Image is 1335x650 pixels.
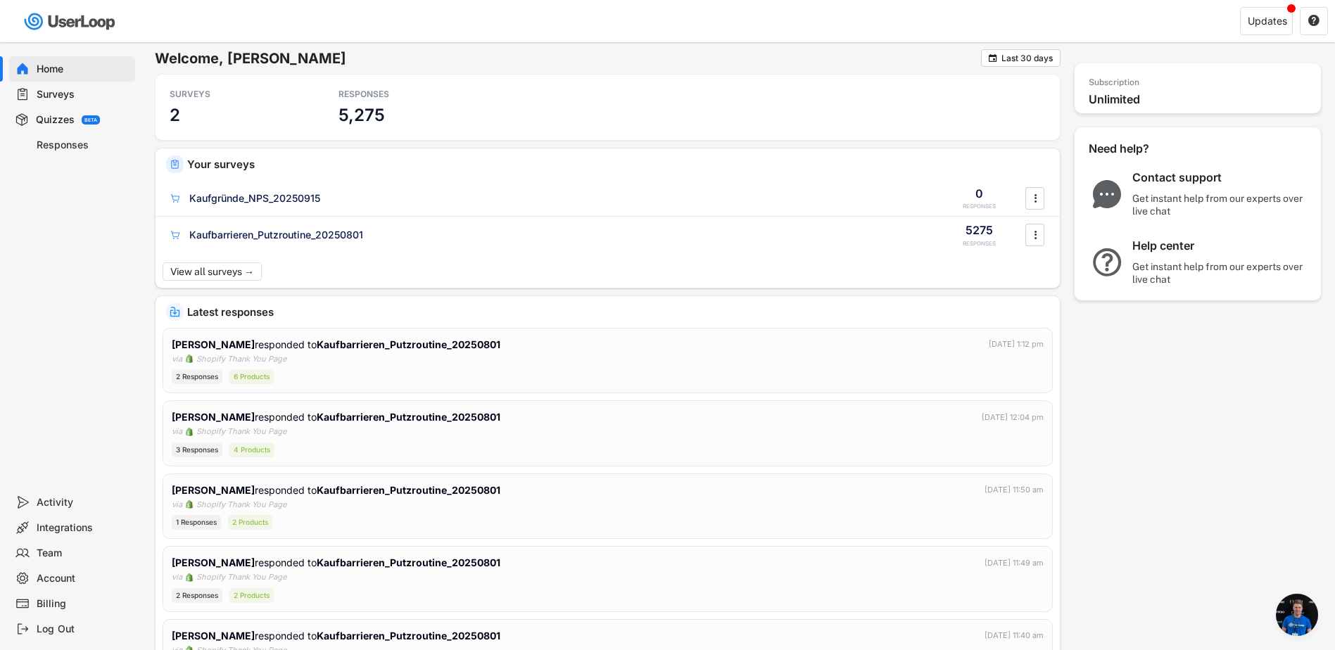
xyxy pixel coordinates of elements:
[196,571,286,583] div: Shopify Thank You Page
[317,338,500,350] strong: Kaufbarrieren_Putzroutine_20250801
[975,186,983,201] div: 0
[1089,248,1125,276] img: QuestionMarkInverseMajor.svg
[1028,188,1042,209] button: 
[170,104,180,126] h3: 2
[185,500,194,509] img: 1156660_ecommerce_logo_shopify_icon%20%281%29.png
[172,588,222,603] div: 2 Responses
[229,369,274,384] div: 6 Products
[172,411,255,423] strong: [PERSON_NAME]
[37,63,129,76] div: Home
[1089,141,1187,156] div: Need help?
[185,355,194,363] img: 1156660_ecommerce_logo_shopify_icon%20%281%29.png
[37,572,129,585] div: Account
[989,53,997,63] text: 
[189,228,363,242] div: Kaufbarrieren_Putzroutine_20250801
[172,555,503,570] div: responded to
[185,428,194,436] img: 1156660_ecommerce_logo_shopify_icon%20%281%29.png
[196,499,286,511] div: Shopify Thank You Page
[229,588,274,603] div: 2 Products
[163,262,262,281] button: View all surveys →
[229,442,274,457] div: 4 Products
[987,53,998,63] button: 
[84,117,97,122] div: BETA
[196,353,286,365] div: Shopify Thank You Page
[37,496,129,509] div: Activity
[37,88,129,101] div: Surveys
[172,337,503,352] div: responded to
[985,557,1044,569] div: [DATE] 11:49 am
[172,484,255,496] strong: [PERSON_NAME]
[1308,15,1320,27] button: 
[317,556,500,568] strong: Kaufbarrieren_Putzroutine_20250801
[196,426,286,438] div: Shopify Thank You Page
[1276,594,1318,636] div: Chat öffnen
[1028,224,1042,246] button: 
[989,338,1044,350] div: [DATE] 1:12 pm
[37,597,129,611] div: Billing
[155,49,981,68] h6: Welcome, [PERSON_NAME]
[187,307,1049,317] div: Latest responses
[1089,180,1125,208] img: ChatMajor.svg
[37,521,129,535] div: Integrations
[37,623,129,636] div: Log Out
[170,89,296,100] div: SURVEYS
[172,442,222,457] div: 3 Responses
[1132,192,1308,217] div: Get instant help from our experts over live chat
[172,571,182,583] div: via
[339,104,384,126] h3: 5,275
[189,191,320,205] div: Kaufgründe_NPS_20250915
[1132,170,1308,185] div: Contact support
[172,409,503,424] div: responded to
[172,338,255,350] strong: [PERSON_NAME]
[982,412,1044,423] div: [DATE] 12:04 pm
[21,7,120,36] img: userloop-logo-01.svg
[1132,238,1308,253] div: Help center
[172,499,182,511] div: via
[172,369,222,384] div: 2 Responses
[1089,77,1139,89] div: Subscription
[317,630,500,642] strong: Kaufbarrieren_Putzroutine_20250801
[172,556,255,568] strong: [PERSON_NAME]
[172,628,503,643] div: responded to
[966,222,993,238] div: 5275
[985,630,1044,642] div: [DATE] 11:40 am
[963,240,996,248] div: RESPONSES
[317,484,500,496] strong: Kaufbarrieren_Putzroutine_20250801
[1089,92,1314,107] div: Unlimited
[1034,191,1037,205] text: 
[1001,54,1053,63] div: Last 30 days
[963,203,996,210] div: RESPONSES
[1248,16,1287,26] div: Updates
[187,159,1049,170] div: Your surveys
[37,547,129,560] div: Team
[172,426,182,438] div: via
[185,573,194,582] img: 1156660_ecommerce_logo_shopify_icon%20%281%29.png
[172,515,221,530] div: 1 Responses
[172,630,255,642] strong: [PERSON_NAME]
[170,307,180,317] img: IncomingMajor.svg
[1308,14,1320,27] text: 
[985,484,1044,496] div: [DATE] 11:50 am
[1034,227,1037,242] text: 
[228,515,272,530] div: 2 Products
[37,139,129,152] div: Responses
[172,483,503,497] div: responded to
[172,353,182,365] div: via
[317,411,500,423] strong: Kaufbarrieren_Putzroutine_20250801
[339,89,465,100] div: RESPONSES
[1132,260,1308,286] div: Get instant help from our experts over live chat
[36,113,75,127] div: Quizzes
